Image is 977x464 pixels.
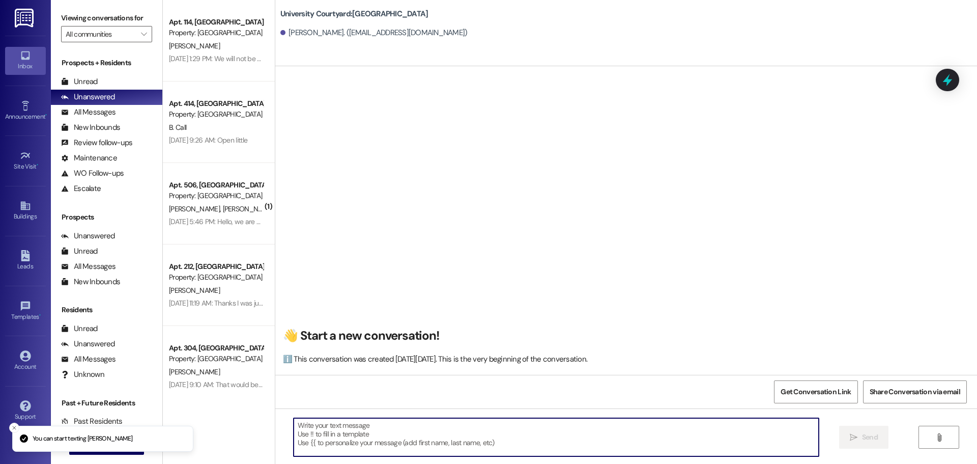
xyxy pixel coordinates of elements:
span: [PERSON_NAME] [169,41,220,50]
a: Leads [5,247,46,275]
div: All Messages [61,354,116,365]
a: Account [5,347,46,375]
div: Apt. 506, [GEOGRAPHIC_DATA] [169,180,263,190]
span: • [45,112,47,119]
div: Apt. 304, [GEOGRAPHIC_DATA] [169,343,263,353]
div: [DATE] 1:29 PM: We will not be renewing our lease [169,54,313,63]
div: Property: [GEOGRAPHIC_DATA] [169,28,263,38]
div: [PERSON_NAME]. ([EMAIL_ADDRESS][DOMAIN_NAME]) [280,28,468,38]
div: New Inbounds [61,122,120,133]
b: University Courtyard: [GEOGRAPHIC_DATA] [280,9,428,19]
div: Prospects + Residents [51,58,162,68]
h2: 👋 Start a new conversation! [283,328,964,344]
div: Residents [51,305,162,315]
p: You can start texting [PERSON_NAME] [33,434,133,444]
img: ResiDesk Logo [15,9,36,28]
div: [DATE] 9:26 AM: Open little [169,135,247,145]
div: ℹ️ This conversation was created [DATE][DATE]. This is the very beginning of the conversation. [283,354,964,365]
span: Send [862,432,878,443]
span: • [39,312,41,319]
div: Apt. 212, [GEOGRAPHIC_DATA] [169,261,263,272]
span: B. Call [169,123,186,132]
button: Send [839,426,888,449]
div: Property: [GEOGRAPHIC_DATA] [169,109,263,120]
span: [PERSON_NAME] [222,204,273,213]
div: Unread [61,323,98,334]
span: [PERSON_NAME] [169,204,223,213]
a: Site Visit • [5,147,46,175]
div: New Inbounds [61,277,120,287]
button: Share Conversation via email [863,380,967,403]
div: Escalate [61,183,101,194]
div: Unanswered [61,92,115,102]
div: Property: [GEOGRAPHIC_DATA] [169,353,263,364]
div: Property: [GEOGRAPHIC_DATA] [169,190,263,201]
a: Support [5,397,46,425]
div: [DATE] 5:46 PM: Hello, we are planning on staying till about the end of our lease, and then movin... [169,217,514,226]
span: • [37,161,38,169]
div: [DATE] 11:19 AM: Thanks I was just waiting to pay until that charge was removed [169,298,399,308]
button: Close toast [9,423,19,433]
div: WO Follow-ups [61,168,124,179]
div: Unanswered [61,339,115,349]
span: [PERSON_NAME] [169,367,220,376]
a: Buildings [5,197,46,225]
div: Apt. 414, [GEOGRAPHIC_DATA] [169,98,263,109]
label: Viewing conversations for [61,10,152,26]
span: Get Conversation Link [781,387,851,397]
div: Property: [GEOGRAPHIC_DATA] [169,272,263,283]
div: Review follow-ups [61,138,132,148]
div: Maintenance [61,153,117,163]
div: Unknown [61,369,104,380]
i:  [141,30,147,38]
div: Unread [61,246,98,257]
div: Apt. 114, [GEOGRAPHIC_DATA] [169,17,263,28]
button: Get Conversation Link [774,380,857,403]
span: Share Conversation via email [870,387,960,397]
i:  [935,433,943,442]
a: Inbox [5,47,46,74]
div: All Messages [61,107,116,118]
a: Templates • [5,297,46,325]
input: All communities [66,26,136,42]
div: Unanswered [61,231,115,241]
div: Prospects [51,212,162,223]
div: Unread [61,76,98,87]
div: All Messages [61,261,116,272]
i:  [850,433,857,442]
span: [PERSON_NAME] [169,286,220,295]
